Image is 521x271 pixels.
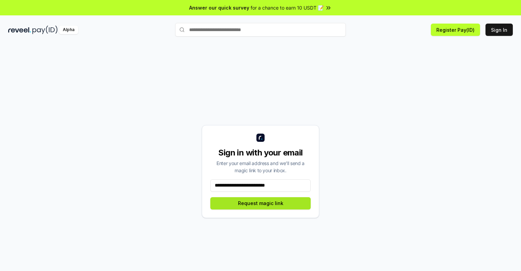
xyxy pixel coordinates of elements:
button: Sign In [485,24,513,36]
img: logo_small [256,134,265,142]
img: pay_id [32,26,58,34]
button: Register Pay(ID) [431,24,480,36]
span: for a chance to earn 10 USDT 📝 [251,4,324,11]
div: Sign in with your email [210,147,311,158]
button: Request magic link [210,197,311,209]
img: reveel_dark [8,26,31,34]
div: Enter your email address and we’ll send a magic link to your inbox. [210,160,311,174]
span: Answer our quick survey [189,4,249,11]
div: Alpha [59,26,78,34]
